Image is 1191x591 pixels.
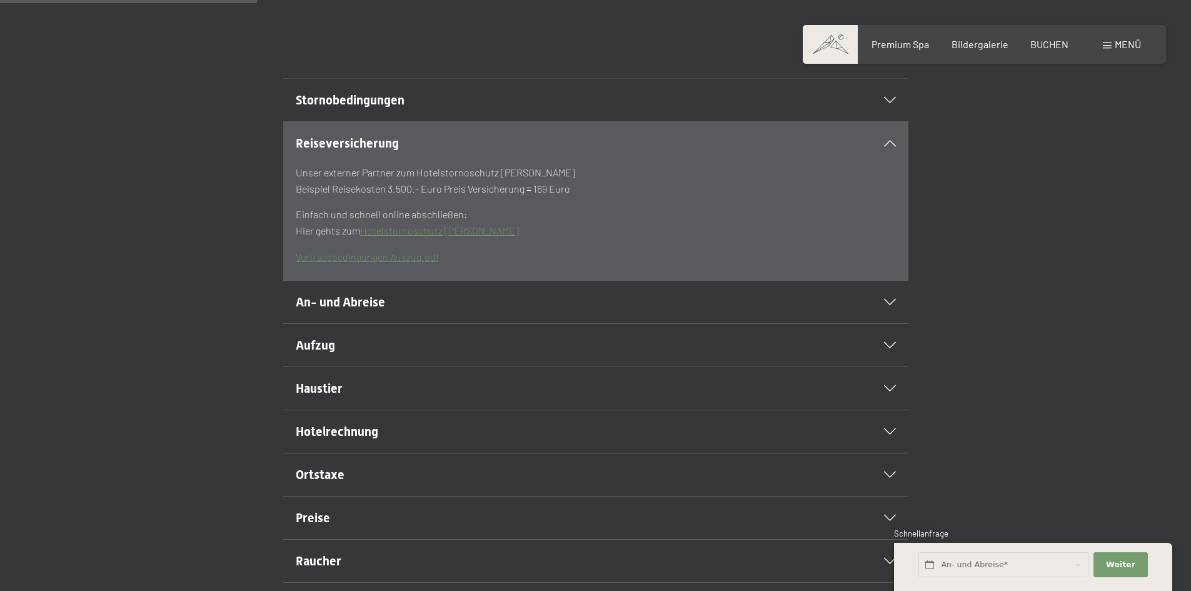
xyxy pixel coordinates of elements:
[296,295,385,310] span: An- und Abreise
[296,93,405,108] span: Stornobedingungen
[1106,559,1135,570] span: Weiter
[296,381,343,396] span: Haustier
[952,38,1008,50] a: Bildergalerie
[296,424,378,439] span: Hotelrechnung
[296,338,335,353] span: Aufzug
[894,528,948,538] span: Schnellanfrage
[296,164,896,196] p: Unser externer Partner zum Hotelstornoschutz [PERSON_NAME] Beispiel Reisekosten 3.500.- Euro Prei...
[1093,552,1147,578] button: Weiter
[296,206,896,238] p: Einfach und schnell online abschließen: Hier gehts zum
[872,38,929,50] a: Premium Spa
[296,251,439,263] a: Vertragsbedingungen Auszug.pdf
[360,225,519,236] a: Hotelstornoschutz [PERSON_NAME]
[296,553,341,568] span: Raucher
[1030,38,1068,50] a: BUCHEN
[296,467,344,482] span: Ortstaxe
[296,136,399,151] span: Reiseversicherung
[1115,38,1141,50] span: Menü
[296,510,330,525] span: Preise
